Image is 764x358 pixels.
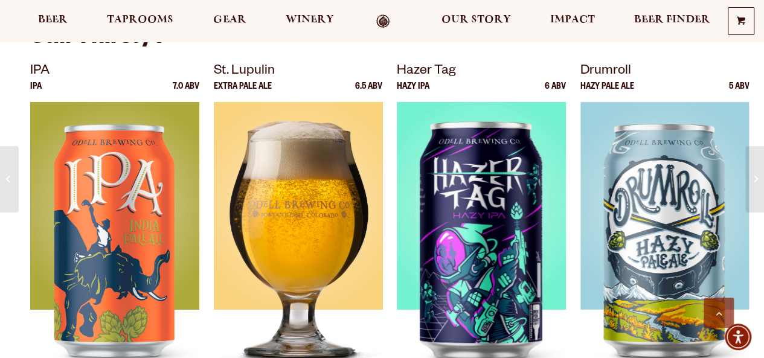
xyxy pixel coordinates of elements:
a: Beer [30,14,75,28]
p: IPA [30,83,42,102]
p: Hazy Pale Ale [580,83,634,102]
a: Beer Finder [626,14,718,28]
p: 5 ABV [728,83,749,102]
span: Beer Finder [634,15,710,25]
a: Winery [278,14,342,28]
a: Our Story [434,14,519,28]
span: Impact [550,15,595,25]
a: Odell Home [361,14,406,28]
p: Hazer Tag [397,61,566,83]
span: Our Story [441,15,511,25]
span: Winery [286,15,334,25]
p: St. Lupulin [214,61,383,83]
p: 6.5 ABV [355,83,382,102]
div: Accessibility Menu [725,324,751,350]
span: Taprooms [107,15,173,25]
a: Impact [542,14,603,28]
span: Beer [38,15,68,25]
a: Gear [205,14,254,28]
span: Gear [213,15,246,25]
p: Hazy IPA [397,83,429,102]
p: 6 ABV [545,83,566,102]
p: Extra Pale Ale [214,83,272,102]
p: Drumroll [580,61,750,83]
a: Scroll to top [704,298,734,328]
h3: Still Thirsty? [30,24,734,60]
p: IPA [30,61,199,83]
a: Taprooms [99,14,181,28]
p: 7.0 ABV [173,83,199,102]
